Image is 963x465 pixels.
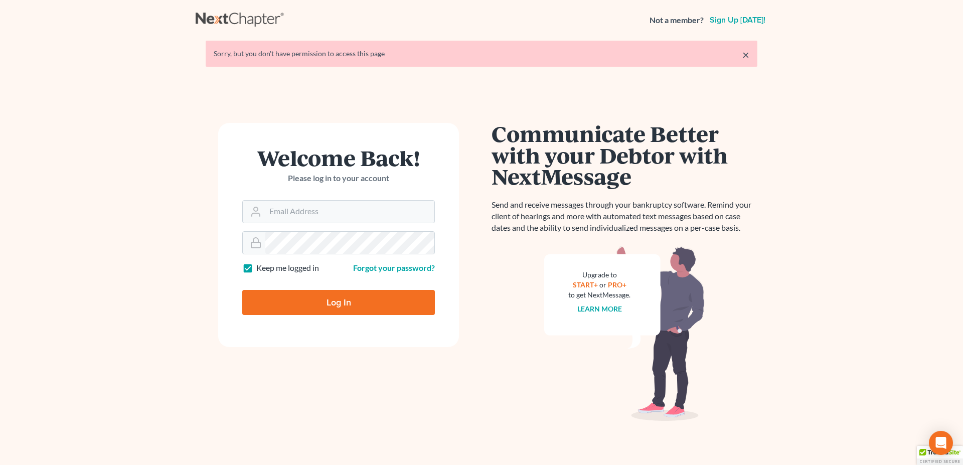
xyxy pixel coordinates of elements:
[650,15,704,26] strong: Not a member?
[214,49,749,59] div: Sorry, but you don't have permission to access this page
[544,246,705,421] img: nextmessage_bg-59042aed3d76b12b5cd301f8e5b87938c9018125f34e5fa2b7a6b67550977c72.svg
[568,290,630,300] div: to get NextMessage.
[599,280,606,289] span: or
[917,446,963,465] div: TrustedSite Certified
[492,199,757,234] p: Send and receive messages through your bankruptcy software. Remind your client of hearings and mo...
[242,290,435,315] input: Log In
[256,262,319,274] label: Keep me logged in
[242,173,435,184] p: Please log in to your account
[708,16,767,24] a: Sign up [DATE]!
[242,147,435,169] h1: Welcome Back!
[568,270,630,280] div: Upgrade to
[492,123,757,187] h1: Communicate Better with your Debtor with NextMessage
[573,280,598,289] a: START+
[742,49,749,61] a: ×
[929,431,953,455] div: Open Intercom Messenger
[353,263,435,272] a: Forgot your password?
[608,280,626,289] a: PRO+
[265,201,434,223] input: Email Address
[577,304,622,313] a: Learn more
